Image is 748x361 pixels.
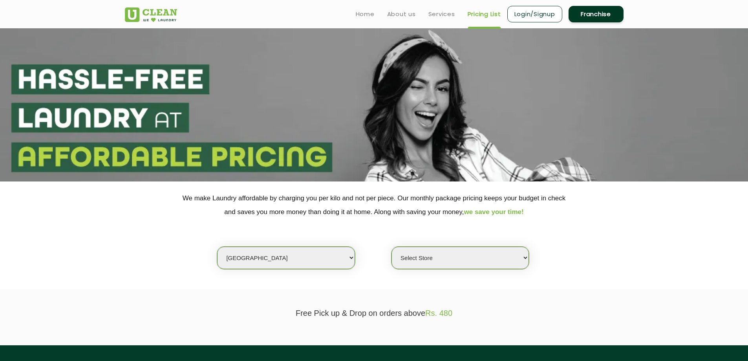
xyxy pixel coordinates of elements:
span: Rs. 480 [425,309,452,317]
a: About us [387,9,416,19]
a: Pricing List [468,9,501,19]
span: we save your time! [464,208,524,216]
a: Franchise [569,6,624,22]
img: UClean Laundry and Dry Cleaning [125,7,177,22]
a: Home [356,9,375,19]
a: Login/Signup [507,6,562,22]
a: Services [428,9,455,19]
p: Free Pick up & Drop on orders above [125,309,624,318]
p: We make Laundry affordable by charging you per kilo and not per piece. Our monthly package pricin... [125,191,624,219]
